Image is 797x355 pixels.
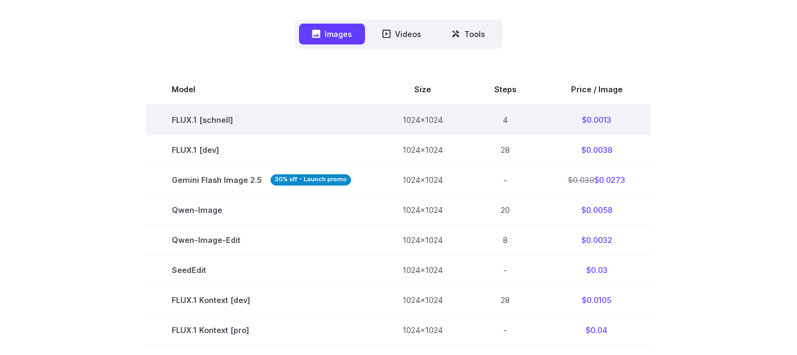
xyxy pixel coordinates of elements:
th: Price / Image [542,75,651,105]
td: 28 [469,135,542,165]
td: $0.03 [542,255,651,285]
td: $0.04 [542,315,651,345]
strong: 30% off - Launch promo [270,174,351,186]
td: 1024x1024 [377,195,469,225]
button: Images [299,24,365,45]
td: $0.0013 [542,105,651,135]
td: SeedEdit [146,255,377,285]
td: $0.0038 [542,135,651,165]
td: 1024x1024 [377,105,469,135]
td: Qwen-Image-Edit [146,225,377,255]
th: Steps [469,75,542,105]
td: $0.0032 [542,225,651,255]
td: $0.0105 [542,285,651,315]
td: 1024x1024 [377,285,469,315]
s: $0.039 [568,175,594,184]
td: - [469,255,542,285]
td: FLUX.1 Kontext [dev] [146,285,377,315]
td: FLUX.1 Kontext [pro] [146,315,377,345]
td: $0.0058 [542,195,651,225]
button: Videos [369,24,434,45]
td: 4 [469,105,542,135]
td: - [469,165,542,195]
td: 28 [469,285,542,315]
th: Size [377,75,469,105]
td: 1024x1024 [377,225,469,255]
td: 1024x1024 [377,315,469,345]
td: $0.0273 [542,165,651,195]
th: Model [146,75,377,105]
td: - [469,315,542,345]
button: Tools [438,24,498,45]
td: Qwen-Image [146,195,377,225]
td: 8 [469,225,542,255]
td: FLUX.1 [schnell] [146,105,377,135]
span: Gemini Flash Image 2.5 [172,174,351,186]
td: FLUX.1 [dev] [146,135,377,165]
td: 20 [469,195,542,225]
td: 1024x1024 [377,165,469,195]
td: 1024x1024 [377,135,469,165]
td: 1024x1024 [377,255,469,285]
